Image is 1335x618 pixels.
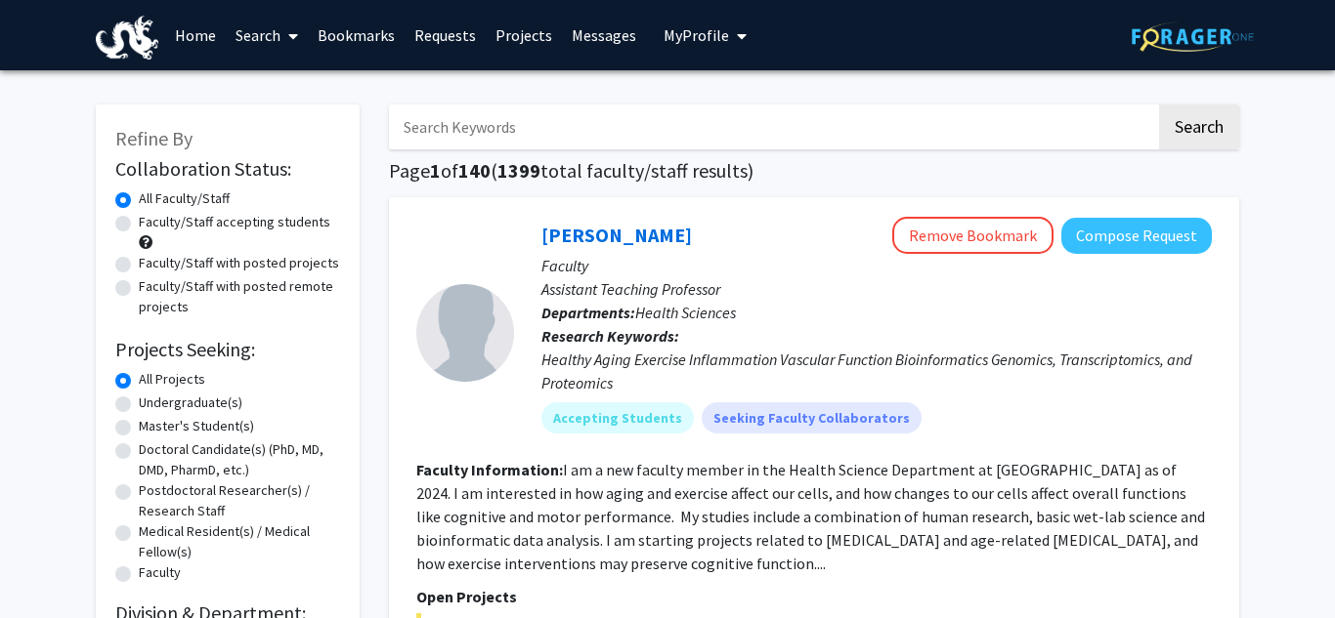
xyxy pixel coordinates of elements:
[15,530,83,603] iframe: Chat
[892,217,1054,254] button: Remove Bookmark
[139,416,254,436] label: Master's Student(s)
[139,480,340,521] label: Postdoctoral Researcher(s) / Research Staff
[96,16,158,60] img: Drexel University Logo
[226,1,308,69] a: Search
[664,25,729,45] span: My Profile
[115,157,340,181] h2: Collaboration Status:
[139,562,181,583] label: Faculty
[541,277,1212,301] p: Assistant Teaching Professor
[430,158,441,183] span: 1
[541,402,694,433] mat-chip: Accepting Students
[165,1,226,69] a: Home
[115,338,340,361] h2: Projects Seeking:
[458,158,491,183] span: 140
[139,439,340,480] label: Doctoral Candidate(s) (PhD, MD, DMD, PharmD, etc.)
[541,326,679,346] b: Research Keywords:
[416,460,563,479] b: Faculty Information:
[139,521,340,562] label: Medical Resident(s) / Medical Fellow(s)
[541,348,1212,394] div: Healthy Aging Exercise Inflammation Vascular Function Bioinformatics Genomics, Transcriptomics, a...
[405,1,486,69] a: Requests
[486,1,562,69] a: Projects
[635,303,736,322] span: Health Sciences
[1061,218,1212,254] button: Compose Request to Meghan Smith
[139,276,340,317] label: Faculty/Staff with posted remote projects
[308,1,405,69] a: Bookmarks
[1132,21,1254,52] img: ForagerOne Logo
[541,303,635,322] b: Departments:
[541,254,1212,277] p: Faculty
[139,369,205,390] label: All Projects
[416,460,1205,573] fg-read-more: I am a new faculty member in the Health Science Department at [GEOGRAPHIC_DATA] as of 2024. I am ...
[139,188,230,209] label: All Faculty/Staff
[139,253,339,273] label: Faculty/Staff with posted projects
[389,104,1156,149] input: Search Keywords
[497,158,540,183] span: 1399
[389,159,1239,183] h1: Page of ( total faculty/staff results)
[541,223,692,247] a: [PERSON_NAME]
[115,126,193,150] span: Refine By
[1159,104,1239,149] button: Search
[702,402,922,433] mat-chip: Seeking Faculty Collaborators
[139,392,242,413] label: Undergraduate(s)
[416,585,1212,608] p: Open Projects
[139,212,330,232] label: Faculty/Staff accepting students
[562,1,646,69] a: Messages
